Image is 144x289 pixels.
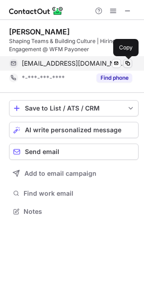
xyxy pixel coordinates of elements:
button: Find work email [9,187,139,200]
img: ContactOut v5.3.10 [9,5,63,16]
button: Reveal Button [96,73,132,82]
span: Send email [25,148,59,155]
span: Add to email campaign [24,170,96,177]
span: AI write personalized message [25,126,121,134]
button: Notes [9,205,139,218]
button: save-profile-one-click [9,100,139,116]
button: AI write personalized message [9,122,139,138]
span: Notes [24,207,135,216]
button: Add to email campaign [9,165,139,182]
div: [PERSON_NAME] [9,27,70,36]
span: Find work email [24,189,135,197]
div: Shaping Teams & Building Culture | Hiring & Engagement @ WFM Payoneer [9,37,139,53]
span: [EMAIL_ADDRESS][DOMAIN_NAME] [22,59,125,67]
button: Send email [9,144,139,160]
div: Save to List / ATS / CRM [25,105,123,112]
